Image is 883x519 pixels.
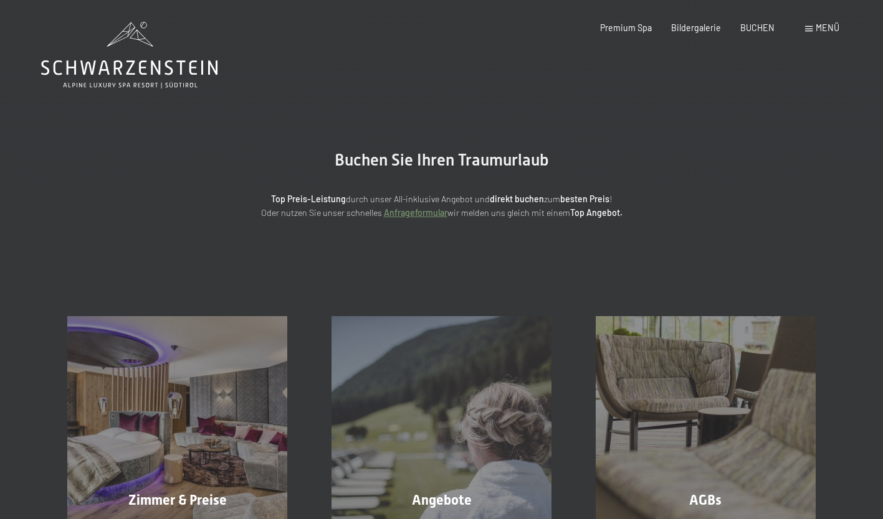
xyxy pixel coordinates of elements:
span: Angebote [412,492,472,508]
strong: besten Preis [560,194,609,204]
p: durch unser All-inklusive Angebot und zum ! Oder nutzen Sie unser schnelles wir melden uns gleich... [168,192,716,220]
strong: Top Angebot. [570,207,623,218]
span: Buchen Sie Ihren Traumurlaub [335,151,549,169]
span: Menü [816,22,839,33]
strong: Top Preis-Leistung [271,194,346,204]
a: BUCHEN [740,22,775,33]
strong: direkt buchen [490,194,544,204]
a: Anfrageformular [384,207,447,218]
a: Bildergalerie [671,22,721,33]
span: Zimmer & Preise [128,492,227,508]
a: Premium Spa [600,22,652,33]
span: AGBs [689,492,722,508]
